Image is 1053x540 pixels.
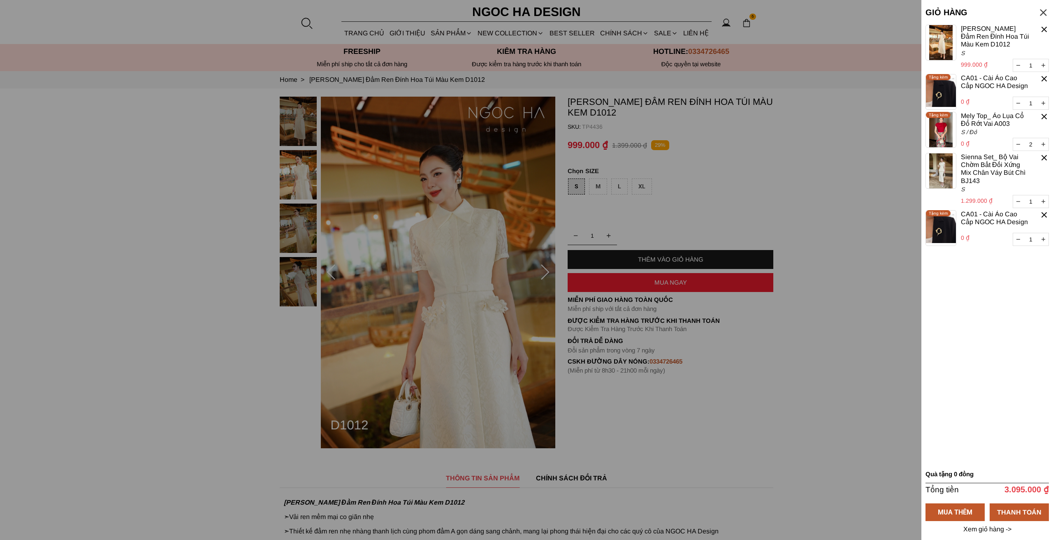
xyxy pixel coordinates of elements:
[1013,138,1048,151] input: Quantity input
[1013,59,1048,72] input: Quantity input
[962,526,1013,533] a: Xem giỏ hàng ->
[961,127,1030,137] p: S / Đỏ
[961,233,1028,242] p: 0 ₫
[925,112,956,148] img: png.png
[990,507,1049,517] div: THANH TOÁN
[990,503,1049,521] a: THANH TOÁN
[961,185,1030,194] p: S
[925,8,1020,17] h5: GIỎ HÀNG
[961,139,1028,148] p: 0 ₫
[961,196,1028,205] p: 1.299.000 ₫
[925,485,985,494] h6: Tổng tiền
[925,470,1049,478] h6: Quà tặng 0 đồng
[961,210,1030,226] a: CA01 - Cài Áo Cao Cấp NGOC HA Design
[1013,195,1048,208] input: Quantity input
[926,112,951,118] p: Tặng kèm
[1013,233,1048,246] input: Quantity input
[1000,484,1049,494] p: 3.095.000 ₫
[926,74,951,81] p: Tặng kèm
[925,507,985,517] div: MUA THÊM
[961,74,1030,90] a: CA01 - Cài Áo Cao Cấp NGOC HA Design
[1013,97,1048,109] input: Quantity input
[961,49,1030,58] p: S
[961,25,1030,49] a: [PERSON_NAME] Đầm Ren Đính Hoa Túi Màu Kem D1012
[925,210,956,246] img: jpeg.jpeg
[961,60,1028,69] p: 999.000 ₫
[961,112,1030,127] a: Mely Top_ Áo Lụa Cổ Đổ Rớt Vai A003
[961,153,1030,185] a: Sienna Set_ Bộ Vai Chờm Bất Đối Xứng Mix Chân Váy Bút Chì BJ143
[925,74,956,110] img: jpeg.jpeg
[926,210,951,217] p: Tặng kèm
[925,153,956,189] img: png.png
[925,25,956,60] img: png.png
[961,97,1028,106] p: 0 ₫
